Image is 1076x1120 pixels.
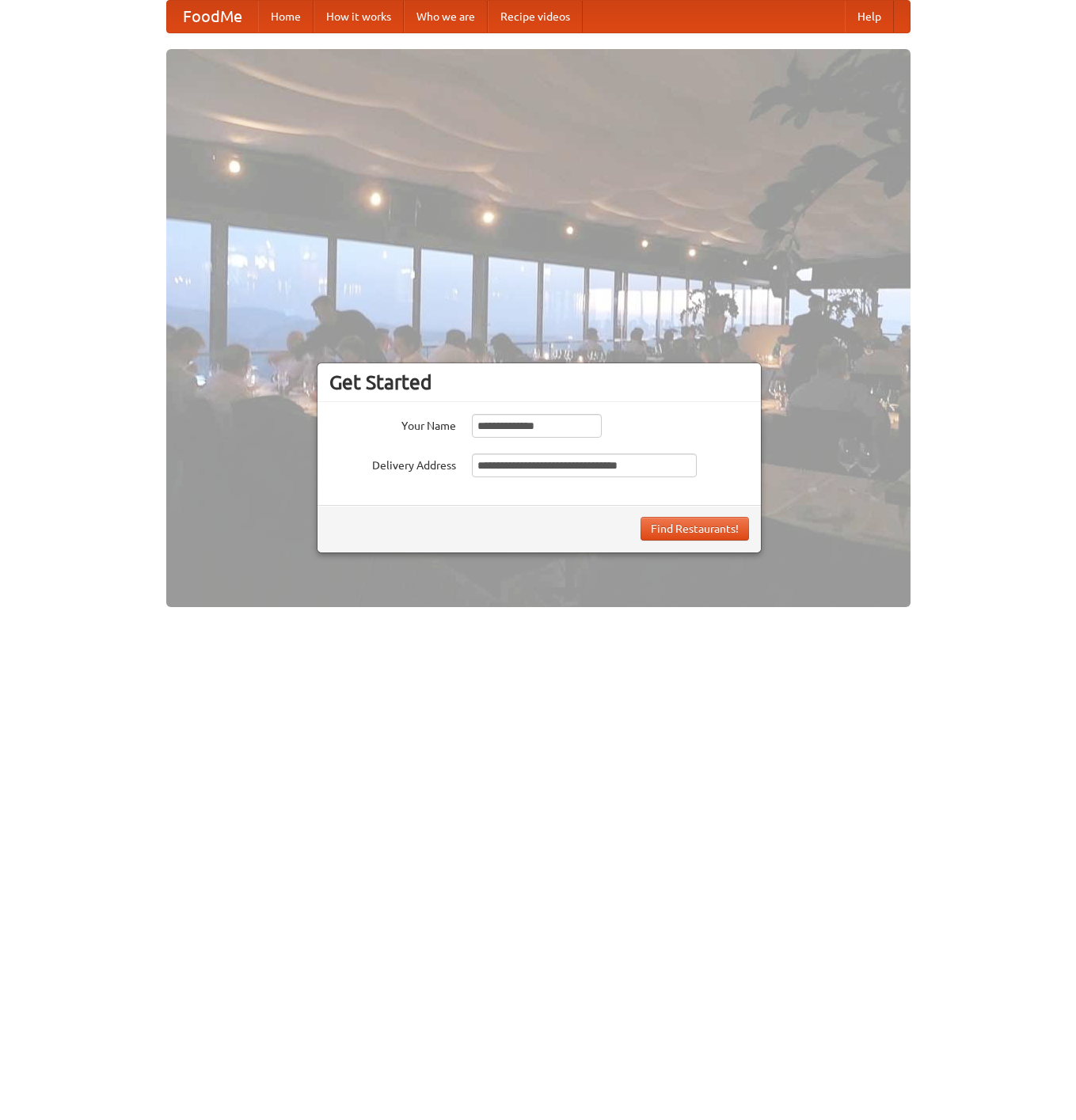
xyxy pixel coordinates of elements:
button: Find Restaurants! [641,517,749,541]
a: Home [258,1,314,32]
label: Your Name [329,414,456,434]
a: Who we are [404,1,488,32]
a: How it works [314,1,404,32]
label: Delivery Address [329,454,456,473]
h3: Get Started [329,370,749,394]
a: Help [845,1,894,32]
a: Recipe videos [488,1,583,32]
a: FoodMe [167,1,258,32]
